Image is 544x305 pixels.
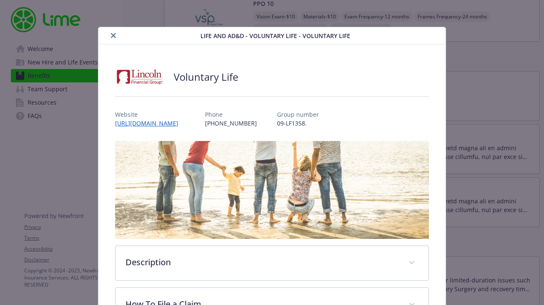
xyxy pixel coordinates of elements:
[115,119,185,127] a: [URL][DOMAIN_NAME]
[115,246,429,280] div: Description
[277,119,319,128] p: 09-LF1358.
[126,256,398,269] p: Description
[115,141,429,239] img: banner
[277,110,319,119] p: Group number
[115,110,185,119] p: Website
[205,119,257,128] p: [PHONE_NUMBER]
[174,70,238,84] h2: Voluntary Life
[115,64,165,90] img: Lincoln Financial Group
[200,31,350,40] span: Life and AD&D - Voluntary Life - Voluntary Life
[205,110,257,119] p: Phone
[108,31,118,41] button: close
